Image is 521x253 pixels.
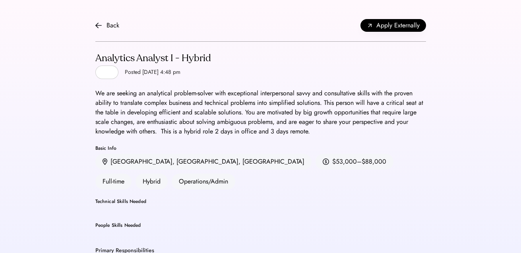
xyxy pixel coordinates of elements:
[95,223,426,228] div: People Skills Needed
[95,22,102,29] img: arrow-back.svg
[101,68,110,77] img: yH5BAEAAAAALAAAAAABAAEAAAIBRAA7
[95,174,132,189] div: Full-time
[95,89,426,136] div: We are seeking an analytical problem-solver with exceptional interpersonal savvy and consultative...
[95,52,211,65] div: Analytics Analyst I - Hybrid
[125,68,180,76] div: Posted [DATE] 4:48 pm
[95,146,426,151] div: Basic Info
[332,157,386,166] div: $53,000–$88,000
[376,21,420,30] span: Apply Externally
[172,174,235,189] div: Operations/Admin
[95,199,426,204] div: Technical Skills Needed
[360,19,426,32] button: Apply Externally
[323,158,329,165] img: money.svg
[103,158,107,165] img: location.svg
[136,174,168,189] div: Hybrid
[107,21,119,30] div: Back
[110,157,304,166] div: [GEOGRAPHIC_DATA], [GEOGRAPHIC_DATA], [GEOGRAPHIC_DATA]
